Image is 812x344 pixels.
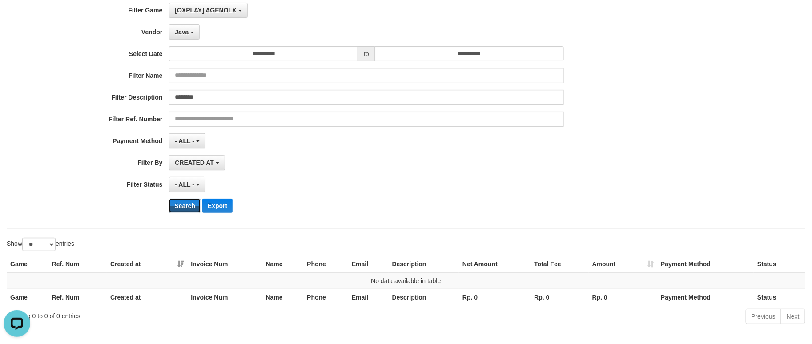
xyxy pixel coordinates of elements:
th: Description [389,289,459,305]
div: Showing 0 to 0 of 0 entries [7,308,332,320]
th: Game [7,289,48,305]
button: Open LiveChat chat widget [4,4,30,30]
td: No data available in table [7,272,805,289]
span: - ALL - [175,181,194,188]
th: Description [389,256,459,272]
a: Next [781,309,805,324]
th: Rp. 0 [531,289,589,305]
th: Payment Method [657,289,754,305]
button: Java [169,24,200,40]
th: Status [754,256,805,272]
th: Name [262,289,304,305]
span: to [358,46,375,61]
th: Created at: activate to sort column ascending [107,256,187,272]
th: Email [348,289,389,305]
button: CREATED AT [169,155,225,170]
th: Game [7,256,48,272]
span: Java [175,28,189,36]
span: CREATED AT [175,159,214,166]
label: Show entries [7,238,74,251]
th: Invoice Num [187,256,262,272]
span: - ALL - [175,137,194,144]
th: Ref. Num [48,289,107,305]
button: - ALL - [169,133,205,148]
button: [OXPLAY] AGENOLX [169,3,247,18]
th: Amount: activate to sort column ascending [589,256,658,272]
button: - ALL - [169,177,205,192]
select: Showentries [22,238,56,251]
th: Created at [107,289,187,305]
a: Previous [746,309,781,324]
th: Phone [303,256,348,272]
button: Search [169,199,201,213]
th: Status [754,289,805,305]
th: Rp. 0 [459,289,531,305]
th: Invoice Num [187,289,262,305]
th: Name [262,256,304,272]
th: Net Amount [459,256,531,272]
span: [OXPLAY] AGENOLX [175,7,236,14]
th: Rp. 0 [589,289,658,305]
th: Phone [303,289,348,305]
th: Email [348,256,389,272]
button: Export [202,199,233,213]
th: Ref. Num [48,256,107,272]
th: Total Fee [531,256,589,272]
th: Payment Method [657,256,754,272]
